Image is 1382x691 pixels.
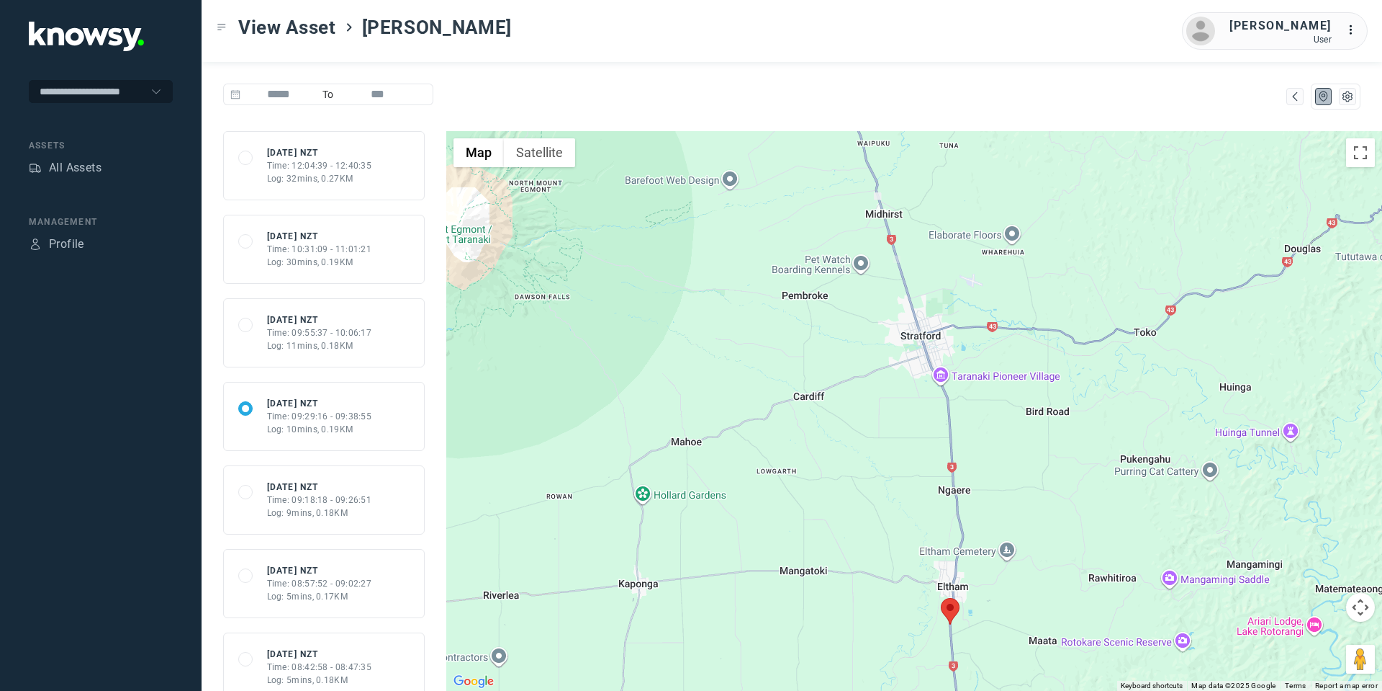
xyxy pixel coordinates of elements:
[1341,90,1354,103] div: List
[267,661,372,674] div: Time: 08:42:58 - 08:47:35
[1315,682,1378,690] a: Report a map error
[29,238,42,251] div: Profile
[450,672,497,691] a: Open this area in Google Maps (opens a new window)
[29,161,42,174] div: Assets
[267,674,372,687] div: Log: 5mins, 0.18KM
[1229,17,1332,35] div: [PERSON_NAME]
[1347,24,1361,35] tspan: ...
[267,339,372,352] div: Log: 11mins, 0.18KM
[29,159,101,177] a: AssetsAll Assets
[29,236,84,253] a: ProfileProfile
[267,507,372,520] div: Log: 9mins, 0.18KM
[238,14,336,40] span: View Asset
[267,410,372,423] div: Time: 09:29:16 - 09:38:55
[267,313,372,326] div: [DATE] NZT
[267,243,372,256] div: Time: 10:31:09 - 11:01:21
[267,590,372,603] div: Log: 5mins, 0.17KM
[1346,645,1375,674] button: Drag Pegman onto the map to open Street View
[1285,682,1306,690] a: Terms (opens in new tab)
[217,22,227,32] div: Toggle Menu
[267,159,372,172] div: Time: 12:04:39 - 12:40:35
[1121,681,1183,691] button: Keyboard shortcuts
[1346,22,1363,39] div: :
[453,138,504,167] button: Show street map
[1346,138,1375,167] button: Toggle fullscreen view
[267,648,372,661] div: [DATE] NZT
[267,481,372,494] div: [DATE] NZT
[29,215,173,228] div: Management
[1346,593,1375,622] button: Map camera controls
[267,494,372,507] div: Time: 09:18:18 - 09:26:51
[362,14,512,40] span: [PERSON_NAME]
[1191,682,1275,690] span: Map data ©2025 Google
[29,22,144,51] img: Application Logo
[267,146,372,159] div: [DATE] NZT
[29,139,173,152] div: Assets
[343,22,355,33] div: >
[267,172,372,185] div: Log: 32mins, 0.27KM
[267,397,372,410] div: [DATE] NZT
[267,326,372,339] div: Time: 09:55:37 - 10:06:17
[267,423,372,436] div: Log: 10mins, 0.19KM
[49,159,101,177] div: All Assets
[1346,22,1363,41] div: :
[49,236,84,253] div: Profile
[504,138,575,167] button: Show satellite imagery
[1288,90,1301,103] div: Map
[267,256,372,269] div: Log: 30mins, 0.19KM
[267,564,372,577] div: [DATE] NZT
[450,672,497,691] img: Google
[267,230,372,243] div: [DATE] NZT
[317,84,340,105] span: To
[267,577,372,590] div: Time: 08:57:52 - 09:02:27
[1229,35,1332,45] div: User
[1186,17,1215,45] img: avatar.png
[1317,90,1330,103] div: Map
